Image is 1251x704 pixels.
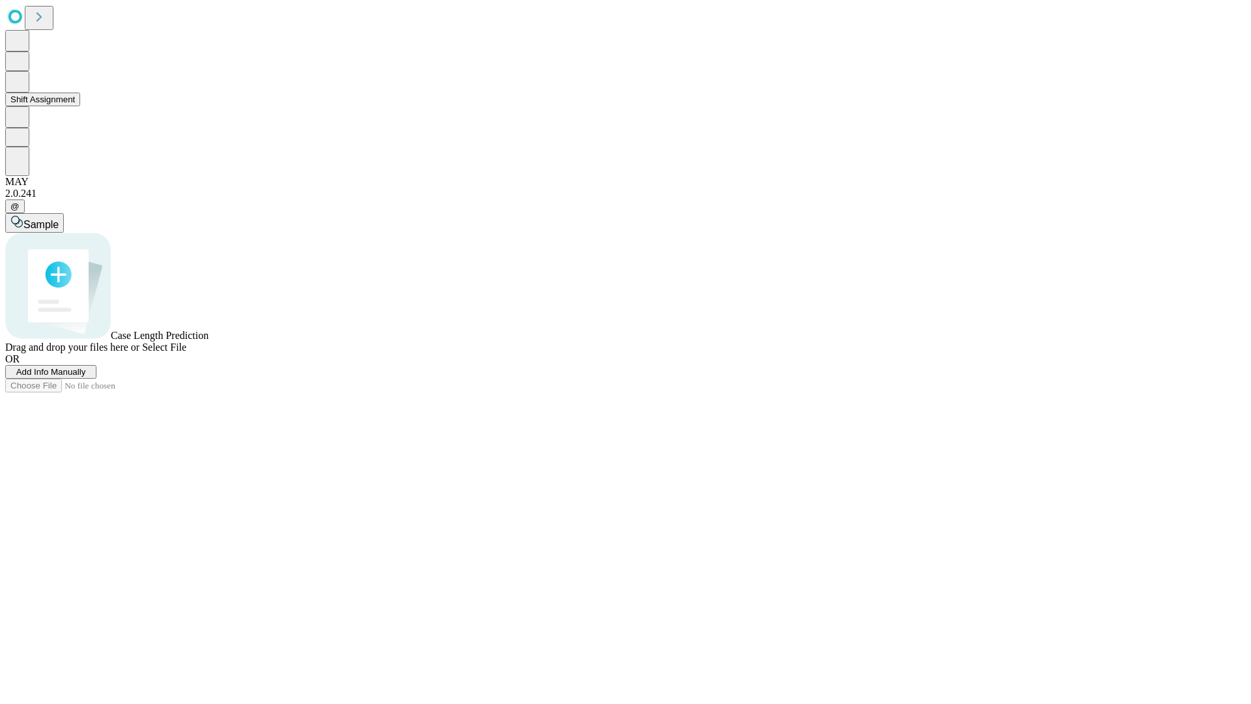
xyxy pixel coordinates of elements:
[5,353,20,364] span: OR
[5,93,80,106] button: Shift Assignment
[23,219,59,230] span: Sample
[5,199,25,213] button: @
[111,330,208,341] span: Case Length Prediction
[16,367,86,377] span: Add Info Manually
[10,201,20,211] span: @
[5,342,139,353] span: Drag and drop your files here or
[142,342,186,353] span: Select File
[5,365,96,379] button: Add Info Manually
[5,188,1246,199] div: 2.0.241
[5,176,1246,188] div: MAY
[5,213,64,233] button: Sample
